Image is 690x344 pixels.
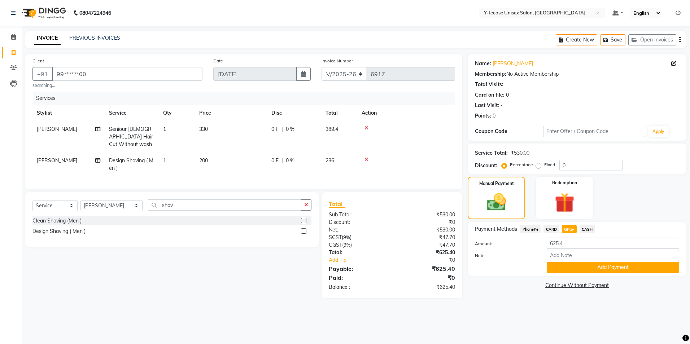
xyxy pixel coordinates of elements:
[109,126,153,147] span: Seniour [DEMOGRAPHIC_DATA] Hair Cut Without wash
[52,67,202,81] input: Search by Name/Mobile/Email/Code
[33,92,460,105] div: Services
[271,157,279,164] span: 0 F
[213,58,223,64] label: Date
[37,157,77,164] span: [PERSON_NAME]
[163,157,166,164] span: 1
[323,211,392,219] div: Sub Total:
[403,256,461,264] div: ₹0
[32,228,86,235] div: Design Shaving ( Men )
[475,70,506,78] div: Membership:
[475,225,517,233] span: Payment Methods
[281,157,283,164] span: |
[159,105,195,121] th: Qty
[475,112,491,120] div: Points:
[493,60,533,67] a: [PERSON_NAME]
[32,105,105,121] th: Stylist
[493,112,495,120] div: 0
[323,226,392,234] div: Net:
[475,128,543,135] div: Coupon Code
[323,249,392,256] div: Total:
[326,157,334,164] span: 236
[547,238,679,249] input: Amount
[323,219,392,226] div: Discount:
[475,81,503,88] div: Total Visits:
[552,180,577,186] label: Redemption
[329,200,345,208] span: Total
[628,34,676,45] button: Open Invoices
[321,105,357,121] th: Total
[479,180,514,187] label: Manual Payment
[323,241,392,249] div: ( )
[506,91,509,99] div: 0
[32,217,82,225] div: Clean Shaving (Men )
[37,126,77,132] span: [PERSON_NAME]
[286,157,294,164] span: 0 %
[281,125,283,133] span: |
[148,199,301,211] input: Search or Scan
[343,234,350,240] span: 9%
[475,162,497,169] div: Discount:
[547,250,679,261] input: Add Note
[520,225,541,233] span: PhonePe
[32,58,44,64] label: Client
[34,32,61,45] a: INVOICE
[549,190,581,215] img: _gift.svg
[392,264,460,273] div: ₹625.40
[323,273,392,282] div: Paid:
[326,126,338,132] span: 389.4
[109,157,153,171] span: Design Shaving ( Men )
[32,82,202,89] small: searching...
[475,60,491,67] div: Name:
[392,241,460,249] div: ₹47.70
[69,35,120,41] a: PREVIOUS INVOICES
[195,105,267,121] th: Price
[580,225,595,233] span: CASH
[469,282,685,289] a: Continue Without Payment
[543,225,559,233] span: CARD
[105,105,159,121] th: Service
[501,102,503,109] div: -
[392,211,460,219] div: ₹530.00
[544,162,555,168] label: Fixed
[475,149,508,157] div: Service Total:
[470,241,541,247] label: Amount:
[323,256,403,264] a: Add Tip
[323,283,392,291] div: Balance :
[475,91,505,99] div: Card on file:
[267,105,321,121] th: Disc
[322,58,353,64] label: Invoice Number
[600,34,625,45] button: Save
[556,34,597,45] button: Create New
[475,102,499,109] div: Last Visit:
[648,126,669,137] button: Apply
[392,249,460,256] div: ₹625.40
[470,252,541,259] label: Note:
[543,126,645,137] input: Enter Offer / Coupon Code
[392,273,460,282] div: ₹0
[357,105,455,121] th: Action
[547,262,679,273] button: Add Payment
[199,126,208,132] span: 330
[199,157,208,164] span: 200
[392,234,460,241] div: ₹47.70
[392,283,460,291] div: ₹625.40
[392,226,460,234] div: ₹530.00
[329,242,342,248] span: CGST
[392,219,460,226] div: ₹0
[329,234,342,241] span: SGST
[344,242,350,248] span: 9%
[163,126,166,132] span: 1
[286,125,294,133] span: 0 %
[562,225,577,233] span: GPay
[32,67,53,81] button: +91
[323,234,392,241] div: ( )
[511,149,529,157] div: ₹530.00
[323,264,392,273] div: Payable:
[18,3,68,23] img: logo
[271,125,279,133] span: 0 F
[475,70,679,78] div: No Active Membership
[79,3,111,23] b: 08047224946
[481,191,512,213] img: _cash.svg
[510,162,533,168] label: Percentage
